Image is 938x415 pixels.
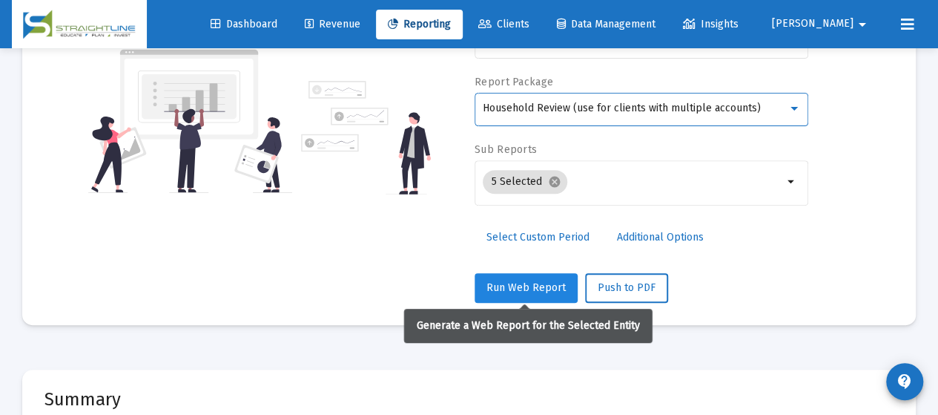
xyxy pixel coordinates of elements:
[754,9,889,39] button: [PERSON_NAME]
[545,10,667,39] a: Data Management
[211,18,277,30] span: Dashboard
[557,18,655,30] span: Data Management
[483,167,783,197] mat-chip-list: Selection
[475,143,537,156] label: Sub Reports
[486,231,589,244] span: Select Custom Period
[896,373,914,391] mat-icon: contact_support
[617,231,704,244] span: Additional Options
[466,10,541,39] a: Clients
[683,18,739,30] span: Insights
[483,102,761,114] span: Household Review (use for clients with multiple accounts)
[671,10,750,39] a: Insights
[483,170,567,194] mat-chip: 5 Selected
[548,175,561,189] mat-icon: cancel
[301,81,431,195] img: reporting-alt
[486,281,566,294] span: Run Web Report
[478,18,529,30] span: Clients
[293,10,372,39] a: Revenue
[475,273,578,303] button: Run Web Report
[305,18,360,30] span: Revenue
[475,76,553,88] label: Report Package
[585,273,668,303] button: Push to PDF
[772,18,853,30] span: [PERSON_NAME]
[388,18,451,30] span: Reporting
[376,10,463,39] a: Reporting
[199,10,289,39] a: Dashboard
[598,281,655,294] span: Push to PDF
[88,48,292,195] img: reporting
[783,173,801,191] mat-icon: arrow_drop_down
[23,10,136,39] img: Dashboard
[853,10,871,39] mat-icon: arrow_drop_down
[44,392,894,407] mat-card-title: Summary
